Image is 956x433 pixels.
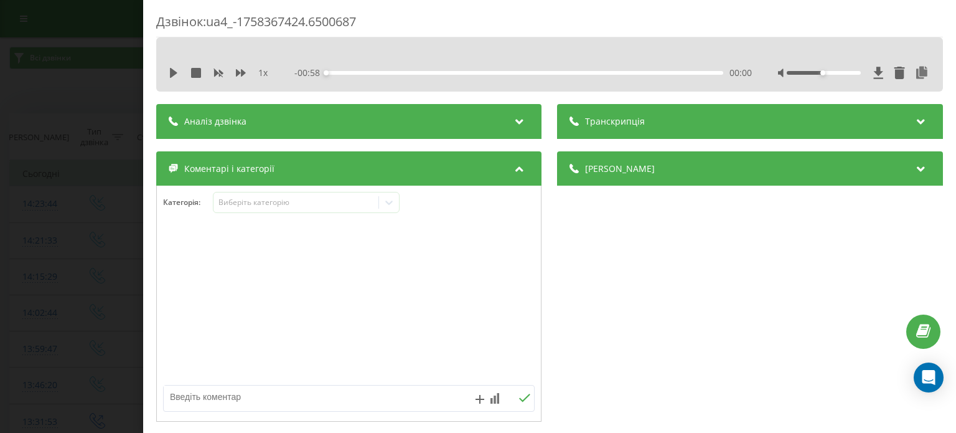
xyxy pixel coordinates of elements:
[258,67,268,79] span: 1 x
[218,197,374,207] div: Виберіть категорію
[586,163,655,175] span: [PERSON_NAME]
[586,115,645,128] span: Транскрипція
[184,115,246,128] span: Аналіз дзвінка
[156,13,943,37] div: Дзвінок : ua4_-1758367424.6500687
[163,198,213,207] h4: Категорія :
[184,163,274,175] span: Коментарі і категорії
[324,70,329,75] div: Accessibility label
[820,70,825,75] div: Accessibility label
[729,67,752,79] span: 00:00
[914,363,944,393] div: Open Intercom Messenger
[295,67,327,79] span: - 00:58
